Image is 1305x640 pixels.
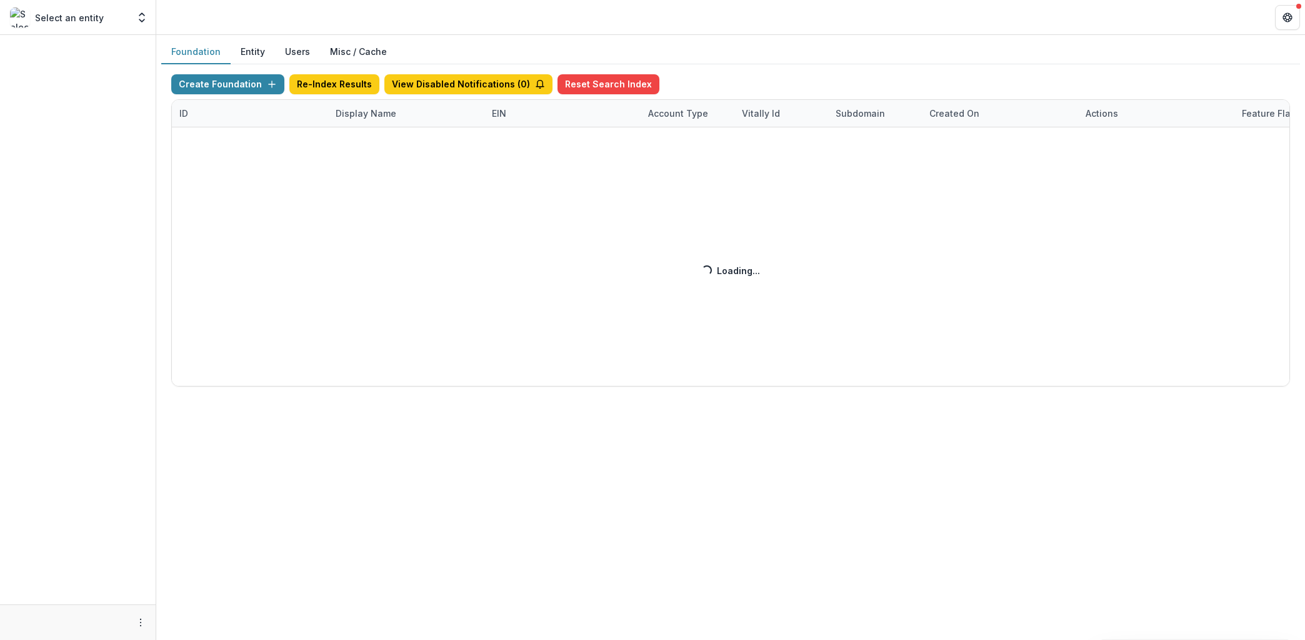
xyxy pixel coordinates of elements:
button: More [133,615,148,630]
p: Select an entity [35,11,104,24]
button: Entity [231,40,275,64]
button: Misc / Cache [320,40,397,64]
button: Foundation [161,40,231,64]
img: Select an entity [10,7,30,27]
button: Get Help [1275,5,1300,30]
button: Users [275,40,320,64]
button: Open entity switcher [133,5,151,30]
